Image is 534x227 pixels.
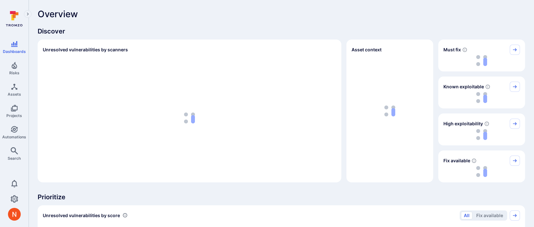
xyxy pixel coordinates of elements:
[484,121,489,126] svg: EPSS score ≥ 0.7
[38,193,525,201] span: Prioritize
[438,40,525,71] div: Must fix
[438,113,525,145] div: High exploitability
[462,47,467,52] svg: Risk score >=40 , missed SLA
[443,47,461,53] span: Must fix
[443,55,520,66] div: loading spinner
[461,212,472,219] button: All
[476,129,487,140] img: Loading...
[438,77,525,108] div: Known exploitable
[443,121,483,127] span: High exploitability
[443,84,484,90] span: Known exploitable
[6,113,22,118] span: Projects
[43,59,336,177] div: loading spinner
[473,212,506,219] button: Fix available
[438,150,525,182] div: Fix available
[471,158,477,163] svg: Vulnerabilities with fix available
[9,70,19,75] span: Risks
[38,27,525,36] span: Discover
[443,92,520,103] div: loading spinner
[485,84,490,89] svg: Confirmed exploitable by KEV
[443,157,470,164] span: Fix available
[26,11,30,17] i: Expand navigation menu
[443,166,520,177] div: loading spinner
[2,135,26,139] span: Automations
[476,166,487,177] img: Loading...
[24,10,32,18] button: Expand navigation menu
[43,47,128,53] h2: Unresolved vulnerabilities by scanners
[184,113,195,123] img: Loading...
[43,212,120,219] span: Unresolved vulnerabilities by score
[122,212,128,219] div: Number of vulnerabilities in status 'Open' 'Triaged' and 'In process' grouped by score
[8,208,21,221] div: Neeren Patki
[3,49,26,54] span: Dashboards
[8,156,21,161] span: Search
[443,129,520,140] div: loading spinner
[352,47,382,53] span: Asset context
[8,92,21,97] span: Assets
[38,9,78,19] span: Overview
[476,92,487,103] img: Loading...
[8,208,21,221] img: ACg8ocIprwjrgDQnDsNSk9Ghn5p5-B8DpAKWoJ5Gi9syOE4K59tr4Q=s96-c
[476,55,487,66] img: Loading...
